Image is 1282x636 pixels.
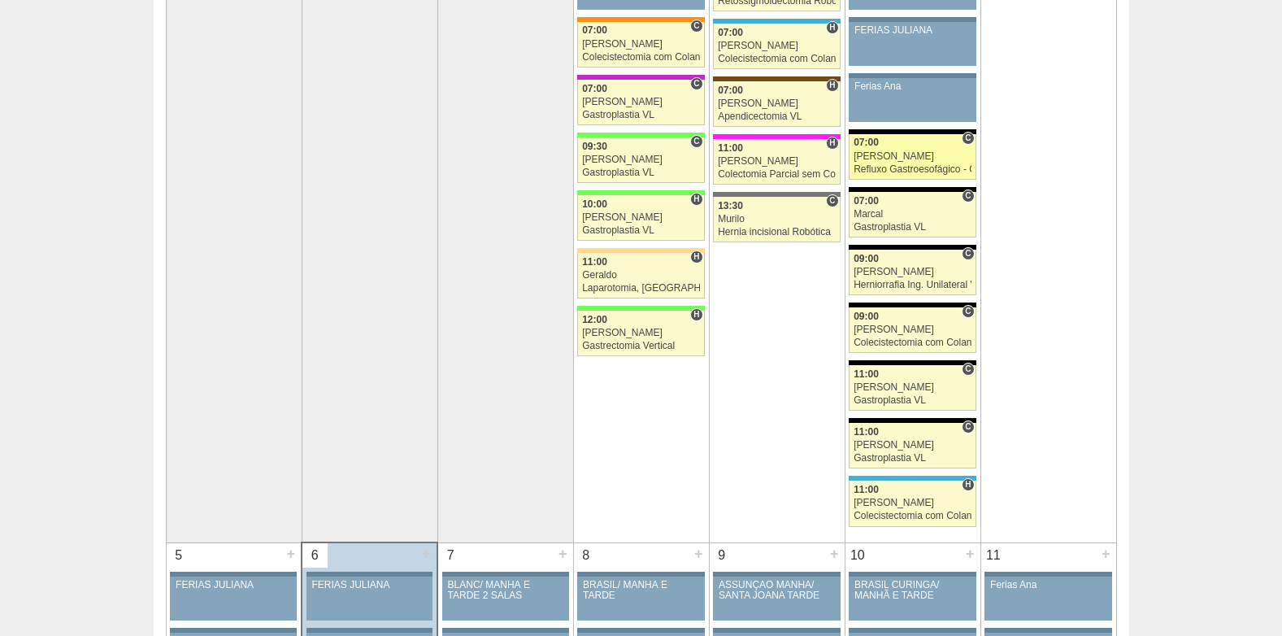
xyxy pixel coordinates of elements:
div: Gastroplastia VL [854,453,971,464]
span: Consultório [962,132,974,145]
a: BRASIL/ MANHÃ E TARDE [577,577,704,621]
span: Hospital [690,250,702,264]
div: BRASIL/ MANHÃ E TARDE [583,580,699,601]
div: Key: Aviso [849,17,976,22]
div: 6 [302,543,328,568]
div: Key: Pro Matre [713,134,840,139]
div: Key: Aviso [984,572,1111,577]
span: Consultório [962,189,974,203]
span: Consultório [690,135,702,148]
div: Refluxo Gastroesofágico - Cirurgia VL [854,164,971,175]
div: Key: Aviso [849,628,976,633]
div: [PERSON_NAME] [582,155,700,165]
div: Key: Brasil [577,306,704,311]
div: + [284,543,298,564]
div: [PERSON_NAME] [582,97,700,107]
div: Key: Aviso [170,628,297,633]
a: Ferias Ana [849,78,976,122]
div: Colecistectomia com Colangiografia VL [854,511,971,521]
div: 10 [845,543,871,568]
div: Key: Aviso [577,572,704,577]
div: Key: Blanc [849,129,976,134]
div: Key: Aviso [849,572,976,577]
div: Colecistectomia com Colangiografia VL [854,338,971,348]
div: Ferias Ana [854,81,971,92]
div: Colectomia Parcial sem Colostomia VL [718,169,836,180]
div: [PERSON_NAME] [718,41,836,51]
div: Key: Aviso [849,73,976,78]
div: 7 [438,543,463,568]
a: FERIAS JULIANA [170,577,297,621]
div: Marcal [854,209,971,220]
div: Colecistectomia com Colangiografia VL [582,52,700,63]
div: [PERSON_NAME] [718,98,836,109]
div: [PERSON_NAME] [854,382,971,393]
span: 07:00 [854,195,879,207]
div: BLANC/ MANHÃ E TARDE 2 SALAS [448,580,563,601]
a: C 09:30 [PERSON_NAME] Gastroplastia VL [577,137,704,183]
span: 10:00 [582,198,607,210]
span: Consultório [962,305,974,318]
span: Hospital [690,193,702,206]
div: Gastroplastia VL [854,395,971,406]
div: 11 [981,543,1006,568]
div: Key: Bartira [577,248,704,253]
a: FERIAS JULIANA [849,22,976,66]
div: Gastroplastia VL [582,168,700,178]
span: 11:00 [718,142,743,154]
div: Key: Santa Catarina [713,192,840,197]
div: Laparotomia, [GEOGRAPHIC_DATA], Drenagem, Bridas VL [582,283,700,294]
div: Geraldo [582,270,700,281]
div: 8 [574,543,599,568]
a: H 07:00 [PERSON_NAME] Colecistectomia com Colangiografia VL [713,24,840,69]
div: Colecistectomia com Colangiografia VL [718,54,836,64]
div: [PERSON_NAME] [582,39,700,50]
span: 07:00 [854,137,879,148]
a: H 11:00 [PERSON_NAME] Colecistectomia com Colangiografia VL [849,481,976,526]
a: C 07:00 Marcal Gastroplastia VL [849,192,976,237]
div: FERIAS JULIANA [854,25,971,36]
a: C 09:00 [PERSON_NAME] Colecistectomia com Colangiografia VL [849,307,976,353]
a: ASSUNÇÃO MANHÃ/ SANTA JOANA TARDE [713,577,840,621]
div: Gastrectomia Vertical [582,341,700,351]
div: Key: Blanc [849,187,976,192]
div: Key: Aviso [170,572,297,577]
div: [PERSON_NAME] [582,212,700,223]
div: Key: Blanc [849,360,976,365]
span: Hospital [690,308,702,321]
div: Key: Brasil [577,190,704,195]
div: Gastroplastia VL [582,110,700,120]
span: Consultório [962,363,974,376]
div: ASSUNÇÃO MANHÃ/ SANTA JOANA TARDE [719,580,835,601]
div: Key: Aviso [442,572,569,577]
span: 12:00 [582,314,607,325]
span: 07:00 [582,24,607,36]
a: BRASIL CURINGA/ MANHÃ E TARDE [849,577,976,621]
div: Key: Brasil [577,133,704,137]
div: Key: Santa Joana [713,76,840,81]
div: [PERSON_NAME] [582,328,700,338]
a: C 13:30 Murilo Hernia incisional Robótica [713,197,840,242]
span: Consultório [962,247,974,260]
div: Key: Neomater [849,476,976,481]
a: FERIAS JULIANA [306,577,432,621]
a: C 11:00 [PERSON_NAME] Gastroplastia VL [849,423,976,468]
div: + [556,543,570,564]
div: + [963,543,977,564]
span: Consultório [690,77,702,90]
div: + [828,543,841,564]
span: Hospital [962,478,974,491]
div: Ferias Ana [990,580,1106,590]
span: 11:00 [854,368,879,380]
span: 13:30 [718,200,743,211]
div: Key: São Luiz - SCS [577,17,704,22]
div: Gastroplastia VL [854,222,971,233]
a: H 10:00 [PERSON_NAME] Gastroplastia VL [577,195,704,241]
a: H 11:00 Geraldo Laparotomia, [GEOGRAPHIC_DATA], Drenagem, Bridas VL [577,253,704,298]
div: Key: Blanc [849,303,976,307]
div: [PERSON_NAME] [854,325,971,335]
span: Hospital [826,137,838,150]
div: 5 [167,543,192,568]
div: Key: Neomater [713,19,840,24]
div: [PERSON_NAME] [718,156,836,167]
